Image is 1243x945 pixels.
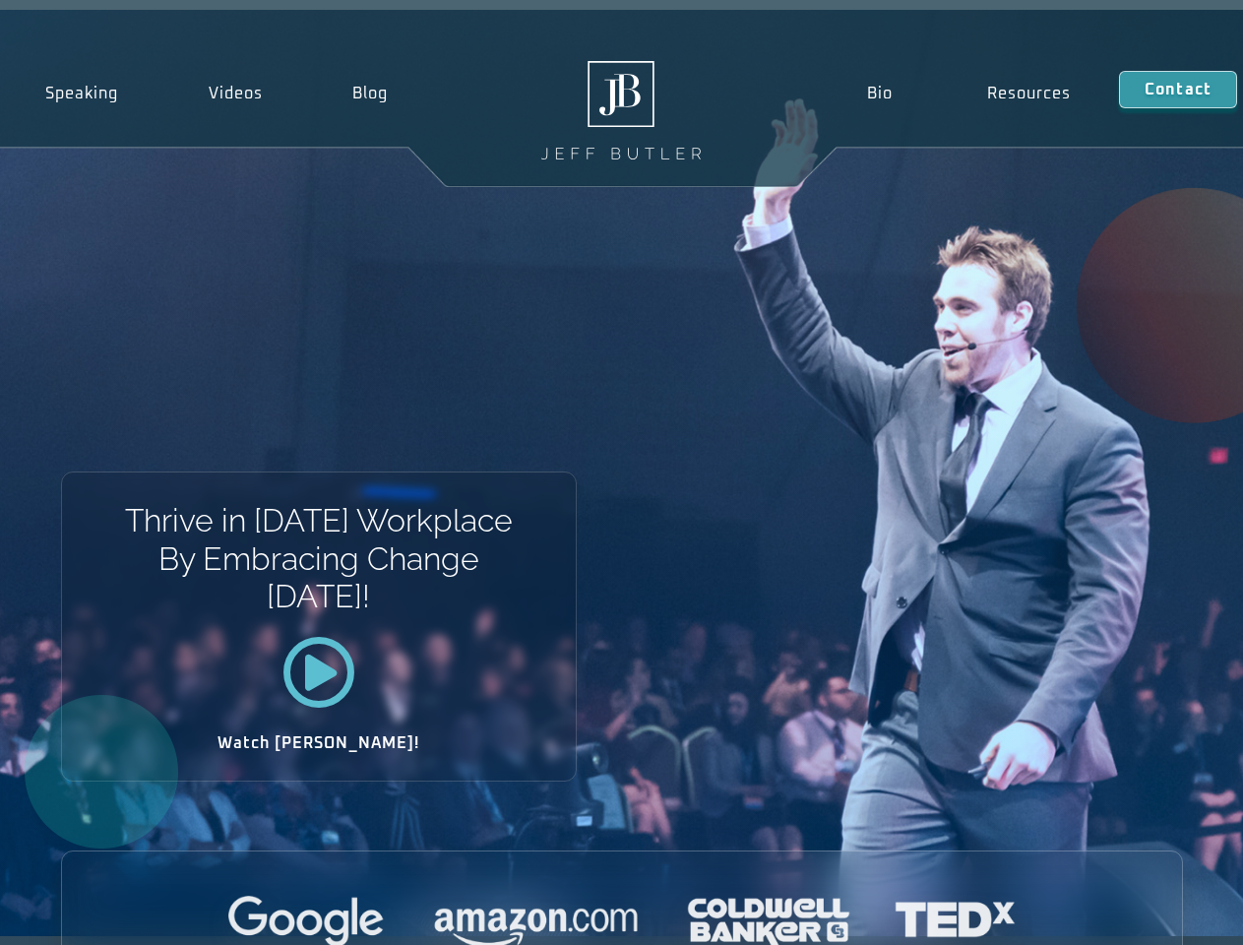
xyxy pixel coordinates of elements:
[163,71,308,116] a: Videos
[940,71,1119,116] a: Resources
[1145,82,1212,97] span: Contact
[819,71,940,116] a: Bio
[819,71,1118,116] nav: Menu
[131,735,507,751] h2: Watch [PERSON_NAME]!
[123,502,514,615] h1: Thrive in [DATE] Workplace By Embracing Change [DATE]!
[307,71,433,116] a: Blog
[1119,71,1237,108] a: Contact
